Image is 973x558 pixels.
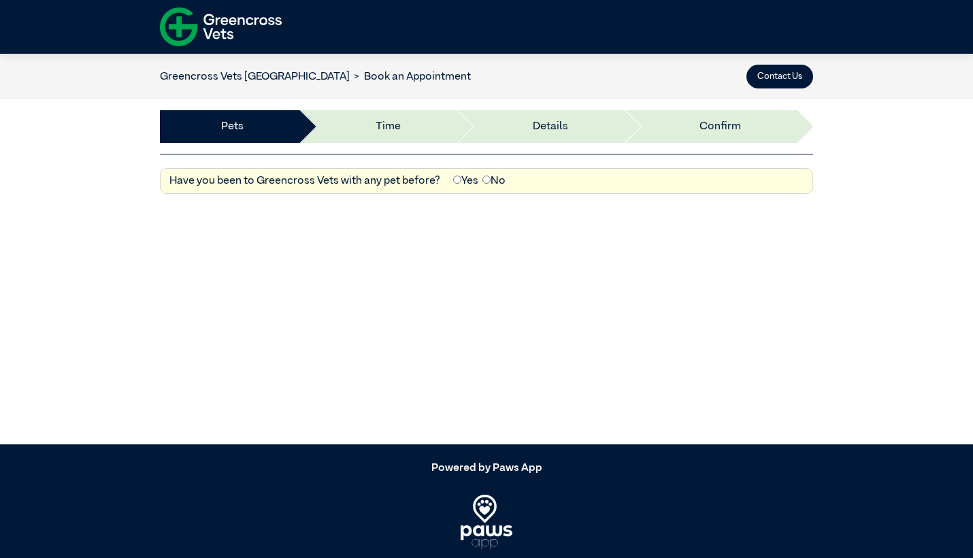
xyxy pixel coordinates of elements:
[461,495,513,549] img: PawsApp
[221,118,244,135] a: Pets
[160,3,282,50] img: f-logo
[160,69,471,85] nav: breadcrumb
[160,71,350,82] a: Greencross Vets [GEOGRAPHIC_DATA]
[169,173,440,189] label: Have you been to Greencross Vets with any pet before?
[482,176,491,184] input: No
[482,173,506,189] label: No
[746,65,813,88] button: Contact Us
[350,69,471,85] li: Book an Appointment
[453,173,478,189] label: Yes
[160,462,813,475] h5: Powered by Paws App
[453,176,461,184] input: Yes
